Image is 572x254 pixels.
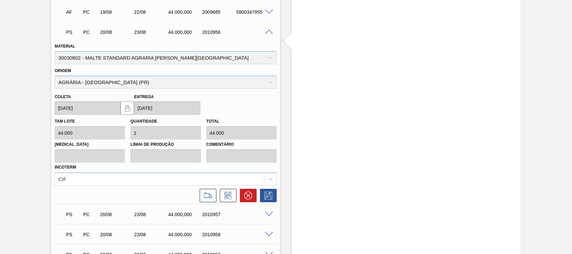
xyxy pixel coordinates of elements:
[55,119,75,124] label: Tam lote
[55,68,71,73] label: Origem
[201,29,239,35] div: 2010956
[55,165,76,170] label: Incoterm
[123,104,131,112] img: locked
[206,140,277,149] label: Comentário
[167,212,204,217] div: 44.000,000
[196,189,216,202] div: Ir para Composição de Carga
[64,228,82,242] div: Aguardando PC SAP
[121,102,134,115] button: locked
[167,232,204,238] div: 44.000,000
[130,119,157,124] label: Quantidade
[55,102,121,115] input: dd/mm/yyyy
[55,94,71,99] label: Coleta
[235,9,272,15] div: 5800347955
[66,29,80,35] p: PS
[55,44,75,49] label: Material
[64,25,82,40] div: Aguardando PC SAP
[66,212,80,217] p: PS
[132,232,170,238] div: 23/08/2025
[64,5,82,19] div: Aguardando Faturamento
[99,29,136,35] div: 20/08/2025
[201,212,239,217] div: 2010957
[81,232,99,238] div: Pedido de Compra
[132,212,170,217] div: 23/08/2025
[99,232,136,238] div: 20/08/2025
[237,189,257,202] div: Cancelar pedido
[99,9,136,15] div: 19/08/2025
[81,212,99,217] div: Pedido de Compra
[201,9,239,15] div: 2009685
[58,176,66,182] div: CIF
[81,9,99,15] div: Pedido de Compra
[55,140,125,149] label: [MEDICAL_DATA]
[130,140,201,149] label: Linha de Produção
[216,189,237,202] div: Informar alteração no pedido
[134,94,154,99] label: Entrega
[132,9,170,15] div: 22/08/2025
[134,102,200,115] input: dd/mm/yyyy
[99,212,136,217] div: 20/08/2025
[167,9,204,15] div: 44.000,000
[81,29,99,35] div: Pedido de Compra
[167,29,204,35] div: 44.000,000
[132,29,170,35] div: 23/08/2025
[66,232,80,238] p: PS
[64,207,82,222] div: Aguardando PC SAP
[201,232,239,238] div: 2010958
[66,9,80,15] p: AF
[206,119,219,124] label: Total
[257,189,277,202] div: Salvar Pedido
